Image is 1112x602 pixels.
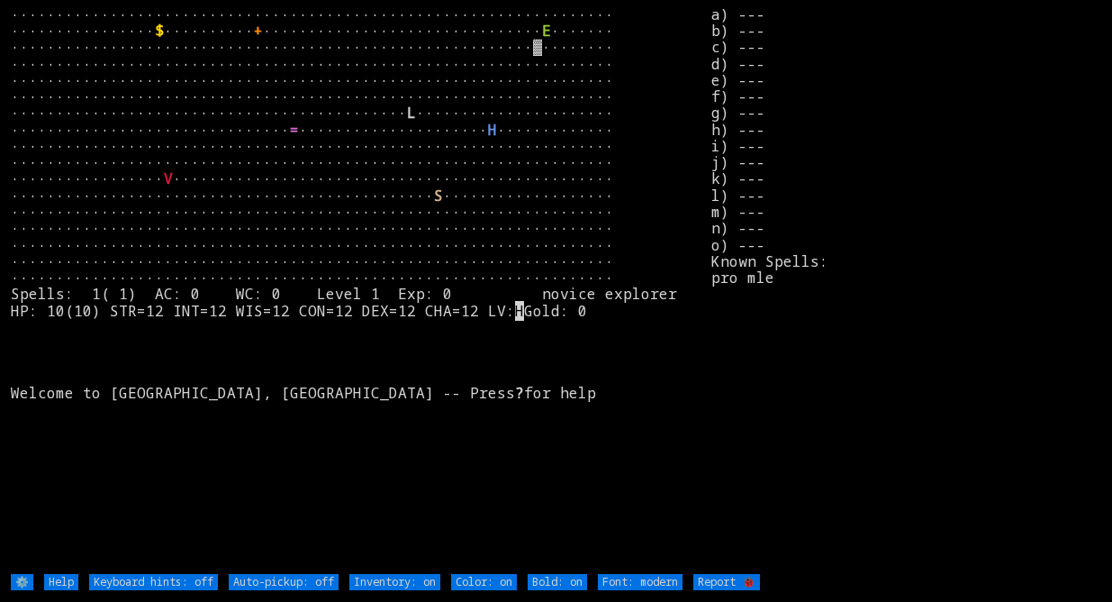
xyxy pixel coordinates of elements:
[155,21,164,41] font: $
[528,574,587,590] input: Bold: on
[434,186,443,205] font: S
[542,21,551,41] font: E
[11,6,711,572] larn: ··································································· ················ ·········· ·...
[451,574,517,590] input: Color: on
[89,574,218,590] input: Keyboard hints: off
[515,301,524,321] mark: H
[229,574,339,590] input: Auto-pickup: off
[711,6,1100,572] stats: a) --- b) --- c) --- d) --- e) --- f) --- g) --- h) --- i) --- j) --- k) --- l) --- m) --- n) ---...
[488,120,497,140] font: H
[11,574,33,590] input: ⚙️
[44,574,78,590] input: Help
[349,574,440,590] input: Inventory: on
[693,574,760,590] input: Report 🐞
[164,169,173,188] font: V
[407,103,416,123] font: L
[254,21,263,41] font: +
[598,574,683,590] input: Font: modern
[290,120,299,140] font: =
[515,383,524,403] b: ?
